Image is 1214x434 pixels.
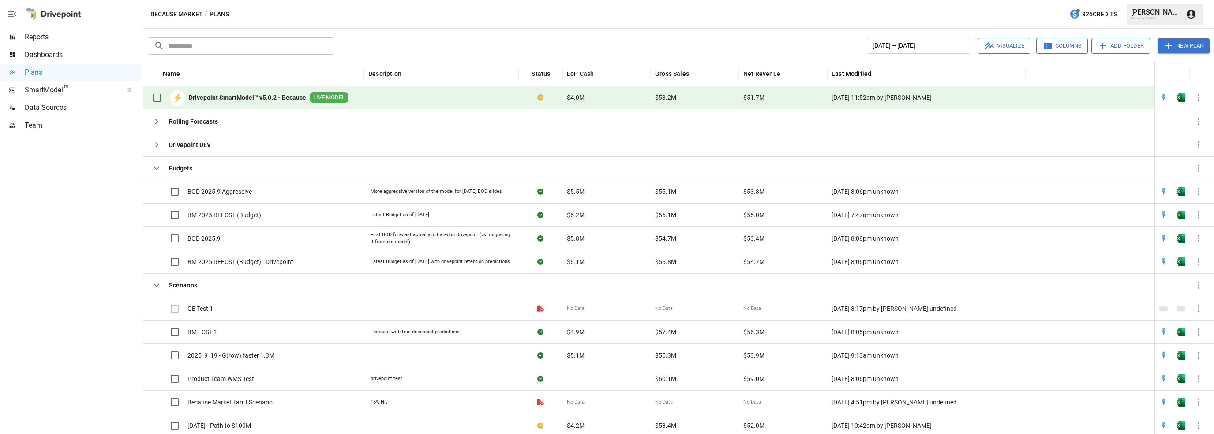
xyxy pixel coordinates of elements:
span: $5.1M [567,351,585,360]
div: Sync complete [537,257,543,266]
div: Open in Excel [1177,421,1185,430]
div: Net Revenue [743,70,780,77]
span: $57.4M [655,328,676,336]
img: quick-edit-flash.b8aec18c.svg [1159,211,1168,219]
div: Sync complete [537,328,543,336]
span: No Data [743,305,761,312]
span: 826 Credits [1082,9,1117,20]
img: excel-icon.76473adf.svg [1177,234,1185,243]
span: $59.0M [743,374,764,383]
button: Because Market [150,9,203,20]
div: File is not a valid Drivepoint model [537,398,544,407]
span: Dashboards [25,49,141,60]
span: Product Team WMS Test [187,374,254,383]
span: BM FCST 1 [187,328,217,336]
div: Open in Quick Edit [1159,211,1168,219]
span: $55.0M [743,211,764,219]
span: $6.1M [567,257,585,266]
span: 2025_9_19 - G(row) faster 1.3M [187,351,274,360]
span: No Data [743,399,761,406]
div: Sync complete [537,234,543,243]
b: Rolling Forecasts [169,117,218,126]
div: Open in Excel [1177,351,1185,360]
span: $6.2M [567,211,585,219]
img: excel-icon.76473adf.svg [1177,421,1185,430]
span: SmartModel [25,85,116,95]
span: $51.7M [743,93,764,102]
span: BM 2025 REFCST (Budget) - Drivepoint [187,257,293,266]
div: Sync complete [537,211,543,219]
div: Latest Budget as of [DATE] [371,211,429,219]
span: BOD 2025.9 [187,234,221,243]
div: Sync complete [537,374,543,383]
span: No Data [655,399,673,406]
span: No Data [567,399,585,406]
div: Your plan has changes in Excel that are not reflected in the Drivepoint Data Warehouse, select "S... [537,93,543,102]
div: Open in Excel [1177,328,1185,336]
span: $54.7M [743,257,764,266]
div: Open in Quick Edit [1159,351,1168,360]
img: excel-icon.76473adf.svg [1177,187,1185,196]
div: Because Market [1131,16,1180,20]
div: Sync complete [537,351,543,360]
span: $56.3M [743,328,764,336]
button: 826Credits [1066,6,1121,23]
div: Open in Excel [1177,398,1185,407]
span: BM 2025 REFCST (Budget) [187,211,261,219]
div: Open in Excel [1177,93,1185,102]
div: Open in Excel [1177,234,1185,243]
img: quick-edit-flash.b8aec18c.svg [1159,93,1168,102]
div: Open in Excel [1177,187,1185,196]
img: quick-edit-flash.b8aec18c.svg [1159,187,1168,196]
img: quick-edit-flash.b8aec18c.svg [1159,257,1168,266]
div: Name [163,70,180,77]
div: Gross Sales [655,70,689,77]
button: [DATE] – [DATE] [867,38,970,54]
img: excel-icon.76473adf.svg [1177,398,1185,407]
div: [DATE] 4:51pm by [PERSON_NAME] undefined [827,390,1026,414]
div: First BOD forecast actually initiated in Drivepoint (vs. migrating it from old model) [371,231,512,245]
img: excel-icon.76473adf.svg [1177,257,1185,266]
div: Open in Quick Edit [1159,234,1168,243]
img: quick-edit-flash.b8aec18c.svg [1159,421,1168,430]
button: Columns [1036,38,1088,54]
div: Your plan has changes in Excel that are not reflected in the Drivepoint Data Warehouse, select "S... [537,421,543,430]
span: Team [25,120,141,131]
div: Open in Quick Edit [1159,421,1168,430]
span: $5.8M [567,234,585,243]
span: $55.8M [655,257,676,266]
button: Add Folder [1091,38,1150,54]
span: BOD 2025.9 Aggressive [187,187,252,196]
span: Reports [25,32,141,42]
span: QE Test 1 [187,304,213,313]
div: [DATE] 8:06pm unknown [827,180,1026,203]
div: File is not a valid Drivepoint model [537,304,544,313]
span: $53.4M [743,234,764,243]
div: Open in Quick Edit [1159,398,1168,407]
div: Open in Excel [1177,211,1185,219]
span: $4.2M [567,421,585,430]
div: [DATE] 3:17pm by [PERSON_NAME] undefined [827,297,1026,320]
span: $4.9M [567,328,585,336]
img: quick-edit-flash.b8aec18c.svg [1159,328,1168,336]
img: excel-icon.76473adf.svg [1177,328,1185,336]
div: Last Modified [832,70,871,77]
span: $60.1M [655,374,676,383]
span: No Data [567,305,585,312]
div: More aggressive version of the model for [DATE] BOD slides [371,188,502,195]
span: $53.4M [655,421,676,430]
b: Drivepoint DEV [169,140,211,149]
span: $5.5M [567,187,585,196]
div: drivepoint test [371,375,402,382]
b: Budgets [169,164,192,173]
div: Open in Excel [1177,374,1185,383]
span: $53.9M [743,351,764,360]
div: Sync complete [537,187,543,196]
span: $53.2M [655,93,676,102]
div: [PERSON_NAME] [1131,8,1180,16]
div: [DATE] 9:13am unknown [827,343,1026,367]
span: $54.7M [655,234,676,243]
b: Scenarios [169,281,197,290]
span: $56.1M [655,211,676,219]
span: $53.8M [743,187,764,196]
